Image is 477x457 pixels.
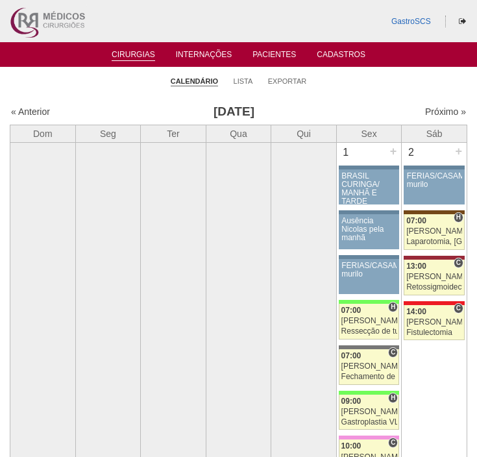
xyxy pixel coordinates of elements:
div: Fistulectomia [406,328,462,337]
div: [PERSON_NAME] [406,227,462,236]
div: Key: Aviso [339,210,400,214]
a: Internações [176,50,232,63]
a: Calendário [171,77,218,86]
span: Hospital [388,302,398,312]
span: Consultório [388,438,398,448]
div: Key: Assunção [404,301,465,305]
div: Key: Brasil [339,391,400,395]
div: Key: Aviso [339,166,400,169]
div: Key: Sírio Libanês [404,256,465,260]
div: 2 [402,143,420,162]
th: Qua [206,125,271,142]
a: H 09:00 [PERSON_NAME] Gastroplastia VL [339,395,400,430]
div: Retossigmoidectomia Robótica [406,283,462,291]
a: « Anterior [11,106,50,117]
th: Seg [75,125,141,142]
th: Sáb [402,125,467,142]
a: C 07:00 [PERSON_NAME] Fechamento de Colostomia ou Enterostomia [339,349,400,385]
div: Key: Aviso [404,166,465,169]
div: Key: Brasil [339,300,400,304]
div: Laparotomia, [GEOGRAPHIC_DATA], Drenagem, Bridas [406,238,462,246]
div: [PERSON_NAME] [341,362,397,371]
a: Cirurgias [112,50,155,61]
span: Hospital [454,212,463,223]
span: Consultório [388,347,398,358]
th: Qui [271,125,337,142]
th: Dom [10,125,76,142]
span: Hospital [388,393,398,403]
div: Ressecção de tumor parede abdominal pélvica [341,327,397,336]
div: 1 [337,143,355,162]
a: H 07:00 [PERSON_NAME] Ressecção de tumor parede abdominal pélvica [339,304,400,340]
h3: [DATE] [120,103,348,121]
div: Key: Aviso [339,255,400,259]
div: BRASIL CURINGA/ MANHÃ E TARDE [341,172,397,206]
a: GastroSCS [391,17,431,26]
div: [PERSON_NAME] [406,273,462,281]
th: Sex [336,125,402,142]
span: 14:00 [406,307,426,316]
a: C 14:00 [PERSON_NAME] Fistulectomia [404,305,465,341]
th: Ter [141,125,206,142]
span: 07:00 [406,216,426,225]
i: Sair [459,18,466,25]
div: Ausência Nicolas pela manhã [341,217,397,243]
span: 10:00 [341,441,361,451]
a: C 13:00 [PERSON_NAME] Retossigmoidectomia Robótica [404,260,465,295]
div: FÉRIAS/CASAMENTO murilo [407,172,462,189]
div: Key: Santa Catarina [339,345,400,349]
a: FÉRIAS/CASAMENTO murilo [339,259,400,294]
span: Consultório [454,303,463,314]
span: 13:00 [406,262,426,271]
span: 07:00 [341,351,361,360]
span: 07:00 [341,306,361,315]
div: Gastroplastia VL [341,418,397,426]
div: [PERSON_NAME] [406,318,462,327]
a: Ausência Nicolas pela manhã [339,214,400,249]
div: [PERSON_NAME] [341,408,397,416]
a: BRASIL CURINGA/ MANHÃ E TARDE [339,169,400,204]
a: Lista [234,77,253,86]
div: FÉRIAS/CASAMENTO murilo [341,262,397,278]
a: Cadastros [317,50,365,63]
div: + [388,143,399,160]
a: Exportar [268,77,307,86]
a: FÉRIAS/CASAMENTO murilo [404,169,465,204]
a: Pacientes [252,50,296,63]
span: 09:00 [341,397,361,406]
div: Key: Santa Joana [404,210,465,214]
div: + [453,143,464,160]
div: Fechamento de Colostomia ou Enterostomia [341,373,397,381]
div: [PERSON_NAME] [341,317,397,325]
a: Próximo » [425,106,466,117]
a: H 07:00 [PERSON_NAME] Laparotomia, [GEOGRAPHIC_DATA], Drenagem, Bridas [404,214,465,250]
div: Key: Albert Einstein [339,436,400,439]
span: Consultório [454,258,463,268]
